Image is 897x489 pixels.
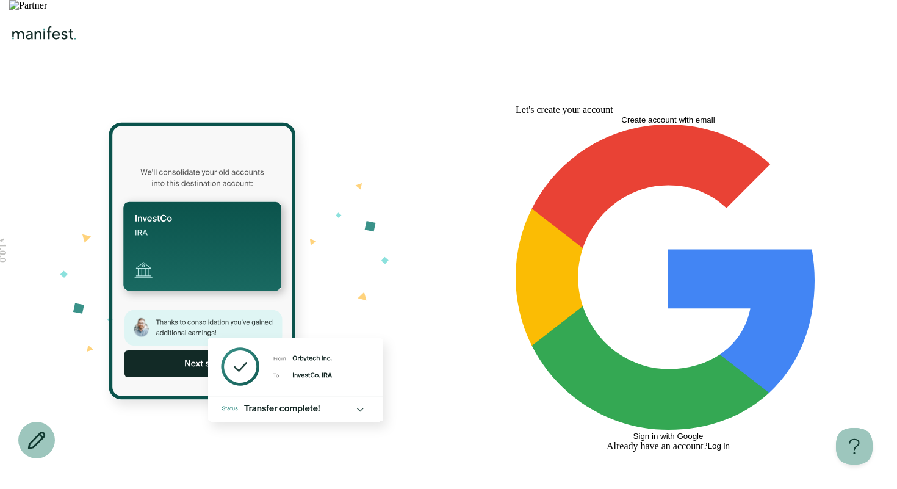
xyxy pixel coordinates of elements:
h1: Let's create your account [516,104,613,115]
span: Already have an account? [607,441,708,452]
button: Log in [708,441,730,451]
span: Sign in with Google [633,432,704,441]
div: Logo [9,26,888,43]
button: Create account with email [516,115,821,125]
span: Create account with email [621,115,715,125]
iframe: Help Scout Beacon - Open [836,428,873,465]
button: Sign in with Google [516,125,821,441]
img: Manifest [9,26,79,40]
